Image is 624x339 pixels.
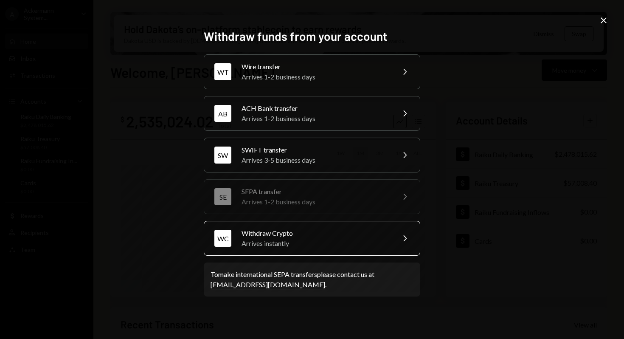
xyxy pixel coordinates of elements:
[214,63,231,80] div: WT
[242,186,389,197] div: SEPA transfer
[214,105,231,122] div: AB
[211,280,325,289] a: [EMAIL_ADDRESS][DOMAIN_NAME]
[242,113,389,124] div: Arrives 1-2 business days
[242,238,389,249] div: Arrives instantly
[204,221,420,256] button: WCWithdraw CryptoArrives instantly
[242,145,389,155] div: SWIFT transfer
[204,138,420,172] button: SWSWIFT transferArrives 3-5 business days
[211,269,413,290] div: To make international SEPA transfers please contact us at .
[242,197,389,207] div: Arrives 1-2 business days
[242,103,389,113] div: ACH Bank transfer
[214,147,231,164] div: SW
[204,54,420,89] button: WTWire transferArrives 1-2 business days
[242,62,389,72] div: Wire transfer
[242,72,389,82] div: Arrives 1-2 business days
[214,230,231,247] div: WC
[204,96,420,131] button: ABACH Bank transferArrives 1-2 business days
[242,155,389,165] div: Arrives 3-5 business days
[204,28,420,45] h2: Withdraw funds from your account
[242,228,389,238] div: Withdraw Crypto
[204,179,420,214] button: SESEPA transferArrives 1-2 business days
[214,188,231,205] div: SE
